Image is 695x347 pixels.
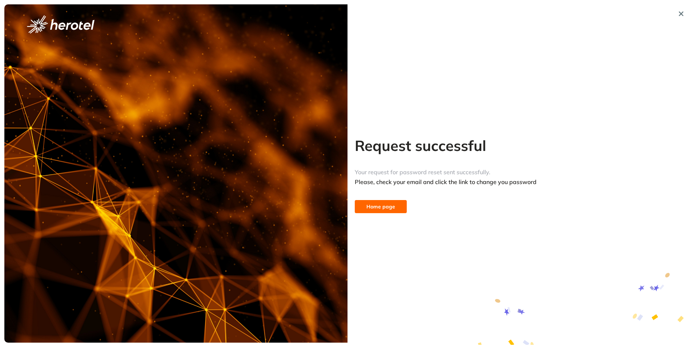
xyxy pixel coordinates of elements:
[355,137,615,169] h2: Request successful
[355,169,615,179] div: Your request for password reset sent successfully.
[4,4,347,343] img: cover image
[366,203,395,211] span: Home page
[15,15,106,33] button: logo
[355,200,407,213] button: Home page
[27,15,95,33] img: logo
[355,179,615,186] div: Please, check your email and click the link to change you password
